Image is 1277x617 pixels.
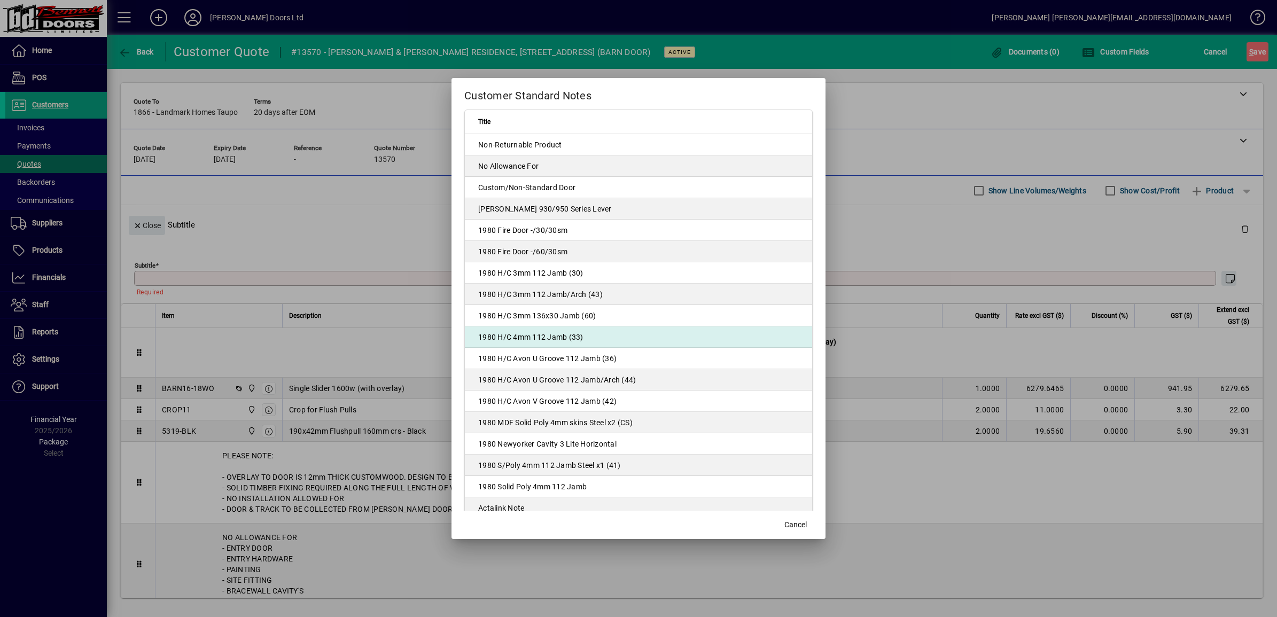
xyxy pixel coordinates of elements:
td: 1980 H/C Avon U Groove 112 Jamb/Arch (44) [465,369,812,390]
td: 1980 H/C 3mm 112 Jamb (30) [465,262,812,284]
td: 1980 H/C Avon U Groove 112 Jamb (36) [465,348,812,369]
td: 1980 MDF Solid Poly 4mm skins Steel x2 (CS) [465,412,812,433]
td: 1980 Fire Door -/30/30sm [465,220,812,241]
td: [PERSON_NAME] 930/950 Series Lever [465,198,812,220]
td: 1980 H/C Avon V Groove 112 Jamb (42) [465,390,812,412]
td: 1980 H/C 3mm 136x30 Jamb (60) [465,305,812,326]
td: 1980 Solid Poly 4mm 112 Jamb [465,476,812,497]
span: Cancel [784,519,807,530]
td: 1980 H/C 3mm 112 Jamb/Arch (43) [465,284,812,305]
td: 1980 H/C 4mm 112 Jamb (33) [465,326,812,348]
td: 1980 Fire Door -/60/30sm [465,241,812,262]
td: No Allowance For [465,155,812,177]
span: Title [478,116,490,128]
h2: Customer Standard Notes [451,78,826,109]
td: Actalink Note [465,497,812,519]
td: Non-Returnable Product [465,134,812,155]
td: 1980 Newyorker Cavity 3 Lite Horizontal [465,433,812,455]
button: Cancel [778,516,813,535]
td: Custom/Non-Standard Door [465,177,812,198]
td: 1980 S/Poly 4mm 112 Jamb Steel x1 (41) [465,455,812,476]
